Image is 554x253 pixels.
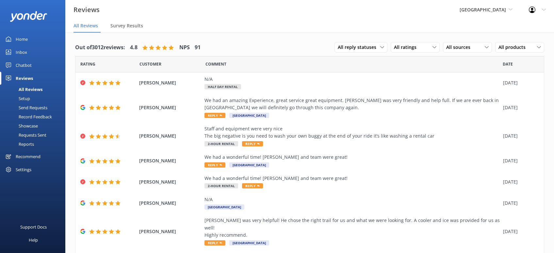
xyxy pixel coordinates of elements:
div: Settings [16,163,31,176]
div: Reports [4,140,34,149]
span: Date [139,61,161,67]
div: Recommend [16,150,41,163]
a: All Reviews [4,85,65,94]
span: [PERSON_NAME] [139,200,201,207]
a: Send Requests [4,103,65,112]
div: Showcase [4,121,38,130]
span: Reply [242,141,263,146]
div: Help [29,233,38,246]
span: [GEOGRAPHIC_DATA] [229,240,269,246]
div: We had a wonderful time! [PERSON_NAME] and team were great! [204,154,500,161]
a: Requests Sent [4,130,65,140]
div: N/A [204,196,500,203]
span: Survey Results [110,22,143,29]
div: Send Requests [4,103,47,112]
div: Home [16,33,28,46]
span: All products [498,44,530,51]
div: N/A [204,76,500,83]
a: Showcase [4,121,65,130]
div: We had a wonderful time! [PERSON_NAME] and team were great! [204,175,500,182]
span: Reply [204,240,225,246]
span: [PERSON_NAME] [139,178,201,186]
div: Support Docs [20,220,47,233]
span: [PERSON_NAME] [139,104,201,111]
h4: 4.8 [130,43,138,52]
span: All ratings [394,44,420,51]
span: 2-Hour Rental [204,141,238,146]
span: All Reviews [73,22,98,29]
div: We had an amazing Experience, great service great equipment. [PERSON_NAME] was very friendly and ... [204,97,500,112]
span: Date [80,61,95,67]
div: Inbox [16,46,27,59]
div: Chatbot [16,59,32,72]
span: Reply [242,183,263,188]
span: Reply [204,162,225,168]
a: Setup [4,94,65,103]
span: [GEOGRAPHIC_DATA] [204,204,244,210]
div: [PERSON_NAME] was very helpful! He chose the right trail for us and what we were looking for. A c... [204,217,500,239]
span: [PERSON_NAME] [139,132,201,140]
h4: Out of 3012 reviews: [75,43,125,52]
div: Record Feedback [4,112,52,121]
div: [DATE] [503,200,536,207]
span: [GEOGRAPHIC_DATA] [229,113,269,118]
h4: NPS [179,43,190,52]
img: yonder-white-logo.png [10,11,47,22]
span: Reply [204,113,225,118]
div: [DATE] [503,79,536,86]
span: [PERSON_NAME] [139,79,201,86]
div: Setup [4,94,30,103]
div: [DATE] [503,228,536,235]
a: Reports [4,140,65,149]
span: Question [205,61,226,67]
span: All reply statuses [338,44,380,51]
div: All Reviews [4,85,42,94]
h4: 91 [195,43,201,52]
span: [PERSON_NAME] [139,228,201,235]
div: [DATE] [503,104,536,111]
span: 2-Hour Rental [204,183,238,188]
div: [DATE] [503,178,536,186]
span: Half Day Rental [204,84,241,89]
div: [DATE] [503,157,536,164]
h3: Reviews [73,5,100,15]
span: [GEOGRAPHIC_DATA] [229,162,269,168]
span: [PERSON_NAME] [139,157,201,164]
div: Staff and equipment were very nice The big negative is you need to wash your own buggy at the end... [204,125,500,140]
div: Reviews [16,72,33,85]
a: Record Feedback [4,112,65,121]
span: All sources [446,44,474,51]
span: [GEOGRAPHIC_DATA] [460,7,506,13]
div: [DATE] [503,132,536,140]
span: Date [503,61,513,67]
div: Requests Sent [4,130,46,140]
